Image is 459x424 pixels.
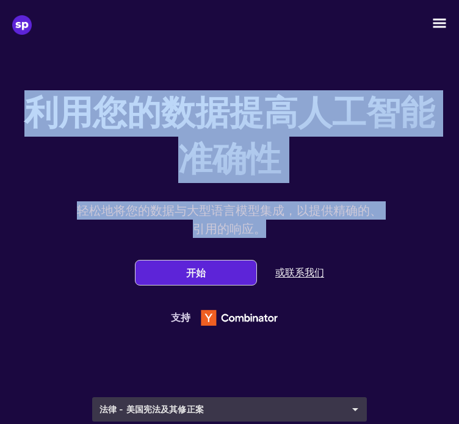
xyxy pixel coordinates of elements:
[171,311,190,323] font: 支持
[275,266,324,278] font: 或联系我们
[92,397,367,422] div: 法律 - 美国宪法及其修正案
[24,92,435,179] font: 利用您的数据提高人工智能准确性
[77,203,382,236] font: 轻松地将您的数据与大型语言模型集成，以提供精确的、引用的响应。
[190,303,288,332] img: Y Combinator 徽标
[183,267,209,279] button: 开始
[99,404,204,414] font: 法律 - 美国宪法及其修正案
[12,15,32,35] img: superpowered-logo-blue.753e835685cd280ffb86.png
[186,267,206,279] font: 开始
